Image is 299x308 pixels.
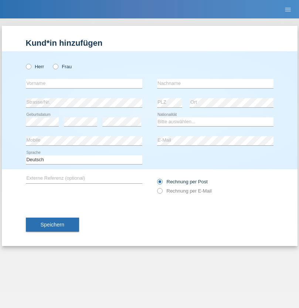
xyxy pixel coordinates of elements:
span: Speichern [41,222,64,228]
input: Rechnung per Post [157,179,162,188]
h1: Kund*in hinzufügen [26,38,273,48]
button: Speichern [26,218,79,232]
i: menu [284,6,292,13]
label: Frau [53,64,72,69]
input: Rechnung per E-Mail [157,188,162,197]
label: Herr [26,64,44,69]
label: Rechnung per Post [157,179,208,184]
a: menu [281,7,295,11]
input: Herr [26,64,31,69]
input: Frau [53,64,58,69]
label: Rechnung per E-Mail [157,188,212,194]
